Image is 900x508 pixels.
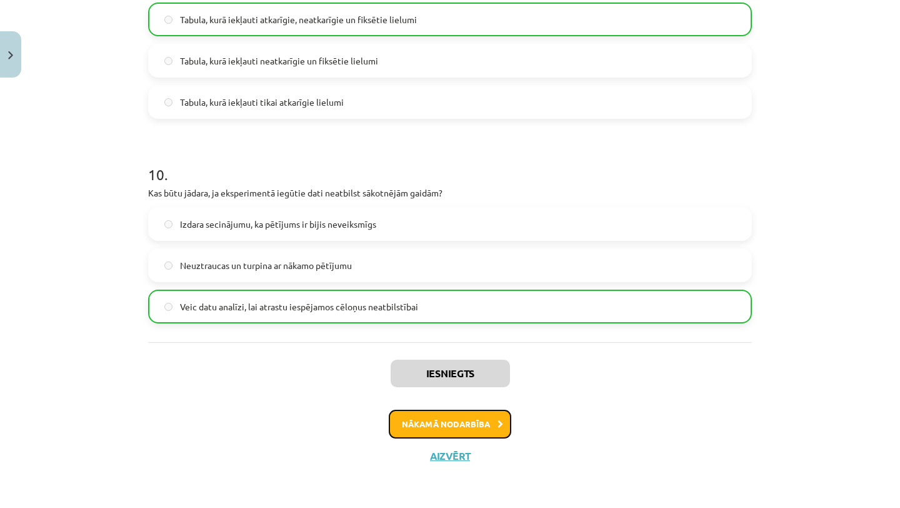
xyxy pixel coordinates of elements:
[148,186,752,200] p: Kas būtu jādara, ja eksperimentā iegūtie dati neatbilst sākotnējām gaidām?
[389,410,511,439] button: Nākamā nodarbība
[426,450,474,462] button: Aizvērt
[180,218,376,231] span: Izdara secinājumu, ka pētījums ir bijis neveiksmīgs
[8,51,13,59] img: icon-close-lesson-0947bae3869378f0d4975bcd49f059093ad1ed9edebbc8119c70593378902aed.svg
[391,360,510,387] button: Iesniegts
[164,57,172,65] input: Tabula, kurā iekļauti neatkarīgie un fiksētie lielumi
[180,300,418,313] span: Veic datu analīzi, lai atrastu iespējamos cēloņus neatbilstībai
[164,303,172,311] input: Veic datu analīzi, lai atrastu iespējamos cēloņus neatbilstībai
[180,96,344,109] span: Tabula, kurā iekļauti tikai atkarīgie lielumi
[164,262,172,270] input: Neuztraucas un turpina ar nākamo pētījumu
[180,259,352,272] span: Neuztraucas un turpina ar nākamo pētījumu
[164,16,172,24] input: Tabula, kurā iekļauti atkarīgie, neatkarīgie un fiksētie lielumi
[164,220,172,228] input: Izdara secinājumu, ka pētījums ir bijis neveiksmīgs
[148,144,752,183] h1: 10 .
[164,98,172,106] input: Tabula, kurā iekļauti tikai atkarīgie lielumi
[180,54,378,68] span: Tabula, kurā iekļauti neatkarīgie un fiksētie lielumi
[180,13,417,26] span: Tabula, kurā iekļauti atkarīgie, neatkarīgie un fiksētie lielumi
